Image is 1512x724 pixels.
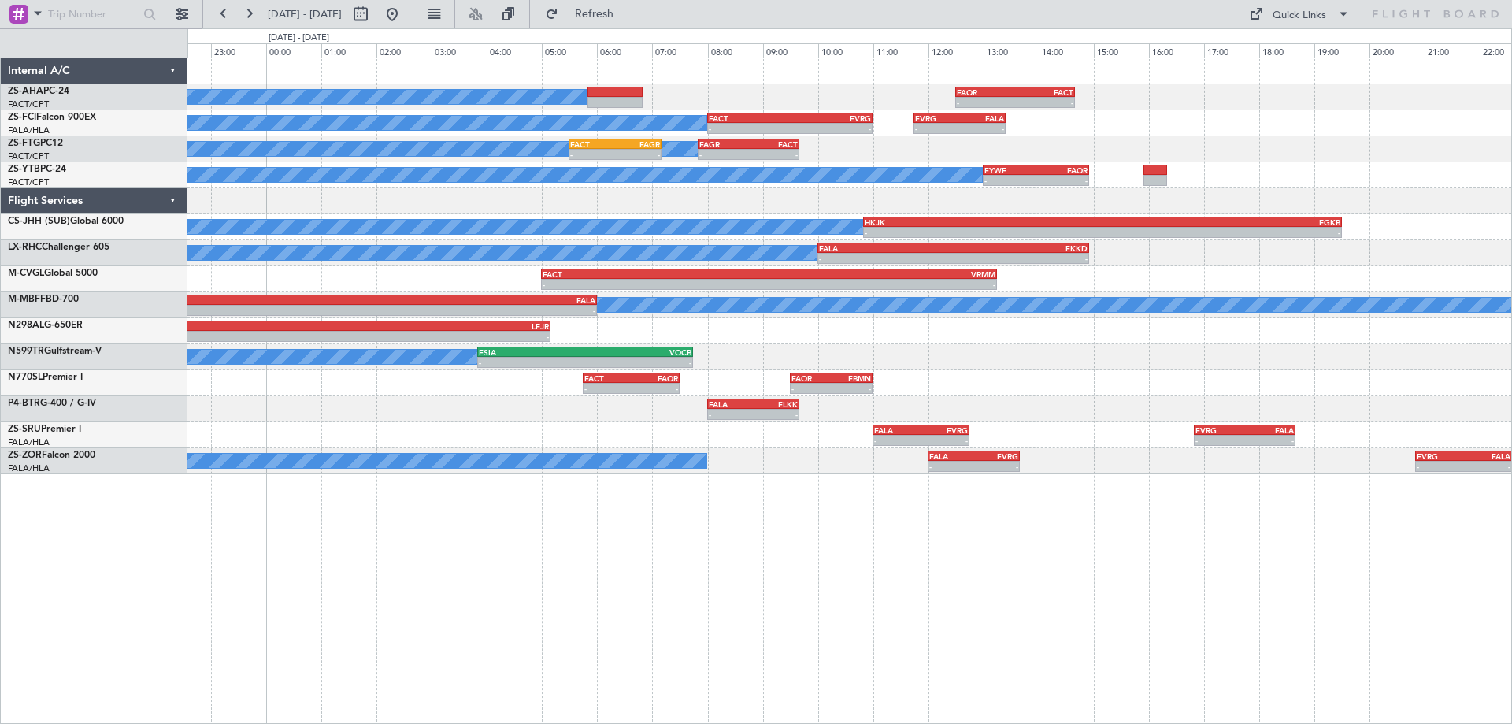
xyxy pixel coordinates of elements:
[709,410,754,419] div: -
[8,425,81,434] a: ZS-SRUPremier I
[865,228,1102,237] div: -
[709,113,790,123] div: FACT
[8,425,41,434] span: ZS-SRU
[8,269,44,278] span: M-CVGL
[984,176,1036,185] div: -
[48,2,139,26] input: Trip Number
[1102,217,1340,227] div: EGKB
[8,98,49,110] a: FACT/CPT
[8,347,44,356] span: N599TR
[790,124,871,133] div: -
[280,321,550,331] div: LEJR
[8,243,42,252] span: LX-RHC
[8,217,70,226] span: CS-JHH (SUB)
[543,269,769,279] div: FACT
[769,280,995,289] div: -
[8,451,42,460] span: ZS-ZOR
[321,43,376,58] div: 01:00
[1094,43,1149,58] div: 15:00
[957,87,1015,97] div: FAOR
[1273,8,1326,24] div: Quick Links
[1245,436,1294,445] div: -
[1425,43,1480,58] div: 21:00
[1314,43,1369,58] div: 19:00
[748,150,797,159] div: -
[8,373,43,382] span: N770SL
[8,399,96,408] a: P4-BTRG-400 / G-IV
[8,243,109,252] a: LX-RHCChallenger 605
[953,254,1087,263] div: -
[1259,43,1314,58] div: 18:00
[8,217,124,226] a: CS-JHH (SUB)Global 6000
[1195,425,1244,435] div: FVRG
[479,358,585,367] div: -
[960,113,1005,123] div: FALA
[818,43,873,58] div: 10:00
[865,217,1102,227] div: HKJK
[8,399,40,408] span: P4-BTR
[1369,43,1425,58] div: 20:00
[748,139,797,149] div: FACT
[584,384,632,393] div: -
[8,321,44,330] span: N298AL
[631,373,678,383] div: FAOR
[984,43,1039,58] div: 13:00
[1102,228,1340,237] div: -
[561,9,628,20] span: Refresh
[819,243,953,253] div: FALA
[753,399,798,409] div: FLKK
[570,150,615,159] div: -
[791,373,832,383] div: FAOR
[960,124,1005,133] div: -
[929,451,974,461] div: FALA
[973,451,1018,461] div: FVRG
[268,7,342,21] span: [DATE] - [DATE]
[120,306,358,315] div: -
[873,43,928,58] div: 11:00
[874,436,921,445] div: -
[615,139,660,149] div: FAGR
[708,43,763,58] div: 08:00
[615,150,660,159] div: -
[120,295,358,305] div: DTTA
[8,347,102,356] a: N599TRGulfstream-V
[8,295,79,304] a: M-MBFFBD-700
[1036,165,1087,175] div: FAOR
[791,384,832,393] div: -
[1417,462,1464,471] div: -
[984,165,1036,175] div: FYWE
[831,373,871,383] div: FBMN
[8,139,40,148] span: ZS-FTG
[1463,451,1510,461] div: FALA
[8,269,98,278] a: M-CVGLGlobal 5000
[921,425,968,435] div: FVRG
[376,43,432,58] div: 02:00
[585,358,691,367] div: -
[709,399,754,409] div: FALA
[929,462,974,471] div: -
[8,451,95,460] a: ZS-ZORFalcon 2000
[831,384,871,393] div: -
[584,373,632,383] div: FACT
[819,254,953,263] div: -
[8,87,69,96] a: ZS-AHAPC-24
[570,139,615,149] div: FACT
[280,332,550,341] div: -
[8,113,36,122] span: ZS-FCI
[928,43,984,58] div: 12:00
[8,113,96,122] a: ZS-FCIFalcon 900EX
[957,98,1015,107] div: -
[538,2,632,27] button: Refresh
[597,43,652,58] div: 06:00
[543,280,769,289] div: -
[487,43,542,58] div: 04:00
[709,124,790,133] div: -
[874,425,921,435] div: FALA
[973,462,1018,471] div: -
[1149,43,1204,58] div: 16:00
[542,43,597,58] div: 05:00
[266,43,321,58] div: 00:00
[358,306,595,315] div: -
[1204,43,1259,58] div: 17:00
[699,139,748,149] div: FAGR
